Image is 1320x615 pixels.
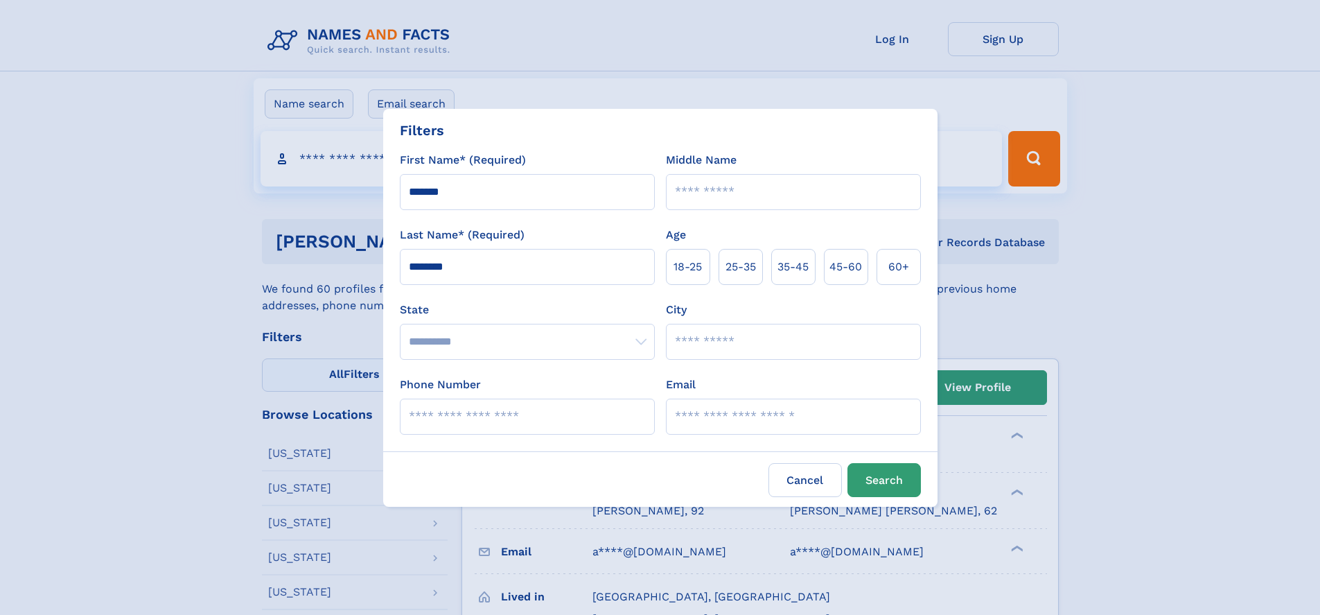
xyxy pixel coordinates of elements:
[829,259,862,275] span: 45‑60
[666,302,687,318] label: City
[666,376,696,393] label: Email
[674,259,702,275] span: 18‑25
[768,463,842,497] label: Cancel
[888,259,909,275] span: 60+
[400,152,526,168] label: First Name* (Required)
[847,463,921,497] button: Search
[400,302,655,318] label: State
[400,227,525,243] label: Last Name* (Required)
[400,120,444,141] div: Filters
[400,376,481,393] label: Phone Number
[777,259,809,275] span: 35‑45
[666,152,737,168] label: Middle Name
[666,227,686,243] label: Age
[725,259,756,275] span: 25‑35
